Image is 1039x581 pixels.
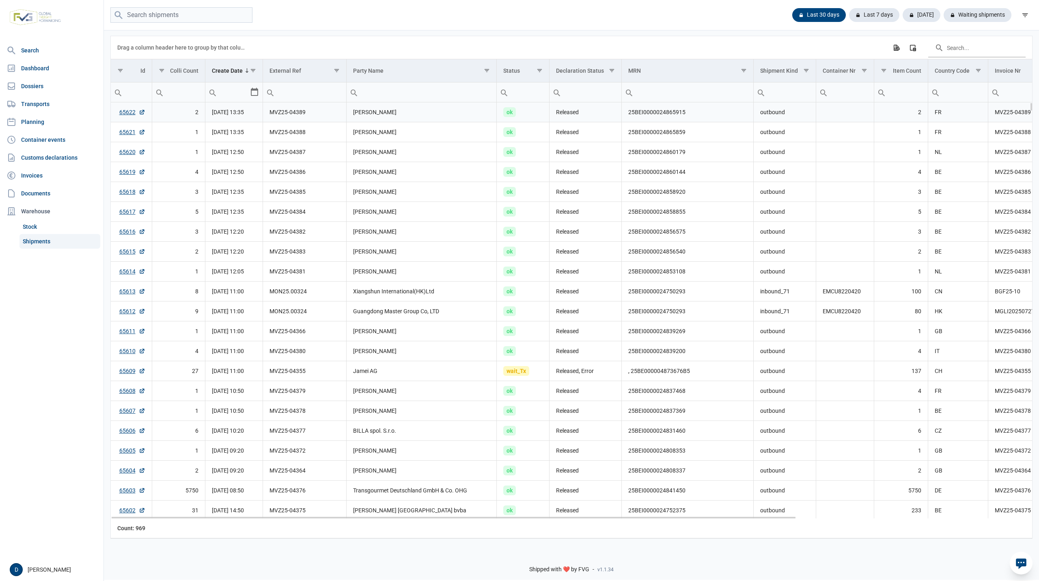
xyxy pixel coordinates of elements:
a: Container events [3,132,100,148]
td: 25BEI0000024839200 [622,341,754,361]
td: Filter cell [497,82,550,102]
td: MVZ25-04376 [263,481,346,501]
input: Filter cell [205,82,250,102]
td: Column MRN [622,59,754,82]
td: [PERSON_NAME] [346,142,497,162]
div: Data grid toolbar [117,36,1026,59]
td: 25BEI0000024865915 [622,102,754,122]
input: Filter cell [263,82,346,102]
td: 25BEI0000024865859 [622,122,754,142]
td: 4 [152,162,205,182]
div: Id Count: 969 [117,524,145,532]
a: 65609 [119,367,145,375]
a: Dashboard [3,60,100,76]
td: 1 [152,262,205,282]
td: MVZ25-04387 [263,142,346,162]
a: 65613 [119,287,145,295]
td: MON25.00324 [263,282,346,301]
td: 4 [874,341,928,361]
td: [PERSON_NAME] [GEOGRAPHIC_DATA] bvba [346,501,497,520]
td: 1 [152,142,205,162]
input: Filter cell [816,82,874,102]
td: inbound_71 [753,301,816,321]
td: BE [928,242,988,262]
td: 3 [152,182,205,202]
td: EMCU8220420 [816,301,874,321]
td: Released [550,182,622,202]
span: Show filter options for column 'Status' [537,67,543,74]
td: Released [550,421,622,441]
td: MVZ25-04381 [263,262,346,282]
td: Filter cell [928,82,988,102]
td: 25BEI0000024750293 [622,301,754,321]
td: 2 [874,102,928,122]
td: Released [550,461,622,481]
td: Released [550,321,622,341]
td: 137 [874,361,928,381]
div: Column Chooser [905,40,920,55]
td: outbound [753,262,816,282]
td: 25BEI0000024831460 [622,421,754,441]
td: Released [550,262,622,282]
td: 4 [152,341,205,361]
td: outbound [753,142,816,162]
td: Released [550,202,622,222]
td: MVZ25-04378 [263,401,346,421]
a: Invoices [3,167,100,184]
td: Column Country Code [928,59,988,82]
td: MVZ25-04388 [263,122,346,142]
td: Released [550,282,622,301]
td: outbound [753,321,816,341]
input: Filter cell [754,82,816,102]
div: Search box [816,82,831,102]
td: inbound_71 [753,282,816,301]
div: filter [1018,8,1033,22]
td: MVZ25-04364 [263,461,346,481]
a: 65616 [119,228,145,236]
td: 5 [874,202,928,222]
div: Search box [205,82,220,102]
span: Show filter options for column 'Country Code' [975,67,981,74]
td: [PERSON_NAME] [346,401,497,421]
td: Filter cell [205,82,263,102]
td: 1 [152,401,205,421]
td: [PERSON_NAME] [346,262,497,282]
span: Show filter options for column 'Shipment Kind' [803,67,809,74]
a: Customs declarations [3,150,100,166]
div: Search box [347,82,361,102]
span: Show filter options for column 'Declaration Status' [609,67,615,74]
a: 65606 [119,427,145,435]
div: Search box [263,82,278,102]
div: Drag a column header here to group by that column [117,41,248,54]
td: Filter cell [622,82,754,102]
td: 1 [874,122,928,142]
td: 5 [152,202,205,222]
input: Filter cell [347,82,497,102]
td: 25BEI0000024841450 [622,481,754,501]
td: BE [928,501,988,520]
td: 4 [874,162,928,182]
td: 6 [874,421,928,441]
div: D [10,563,23,576]
td: HK [928,301,988,321]
div: Export all data to Excel [889,40,903,55]
td: CZ [928,421,988,441]
td: outbound [753,242,816,262]
td: Released [550,122,622,142]
td: Transgourmet Deutschland GmbH & Co. OHG [346,481,497,501]
div: Search box [152,82,167,102]
a: Stock [19,219,100,234]
td: 2 [874,461,928,481]
td: Guangdong Master Group Co, LTD [346,301,497,321]
td: Filter cell [550,82,622,102]
td: [PERSON_NAME] [346,122,497,142]
td: Column Container Nr [816,59,874,82]
td: 100 [874,282,928,301]
td: 25BEI0000024839269 [622,321,754,341]
td: [PERSON_NAME] [346,381,497,401]
td: MVZ25-04366 [263,321,346,341]
td: Released [550,341,622,361]
input: Filter cell [874,82,928,102]
td: 1 [152,122,205,142]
